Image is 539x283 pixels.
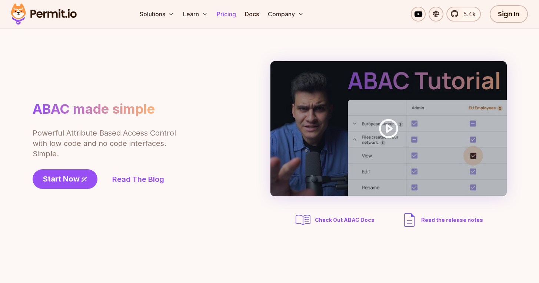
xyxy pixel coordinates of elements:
[421,216,483,224] span: Read the release notes
[7,1,80,27] img: Permit logo
[242,7,262,21] a: Docs
[265,7,307,21] button: Company
[112,174,164,184] a: Read The Blog
[446,7,481,21] a: 5.4k
[180,7,211,21] button: Learn
[490,5,528,23] a: Sign In
[315,216,375,224] span: Check Out ABAC Docs
[214,7,239,21] a: Pricing
[294,211,377,229] a: Check Out ABAC Docs
[294,211,312,229] img: abac docs
[137,7,177,21] button: Solutions
[43,174,80,184] span: Start Now
[459,10,476,19] span: 5.4k
[33,101,155,117] h1: ABAC made simple
[33,169,97,189] a: Start Now
[400,211,483,229] a: Read the release notes
[400,211,418,229] img: description
[33,128,177,159] p: Powerful Attribute Based Access Control with low code and no code interfaces. Simple.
